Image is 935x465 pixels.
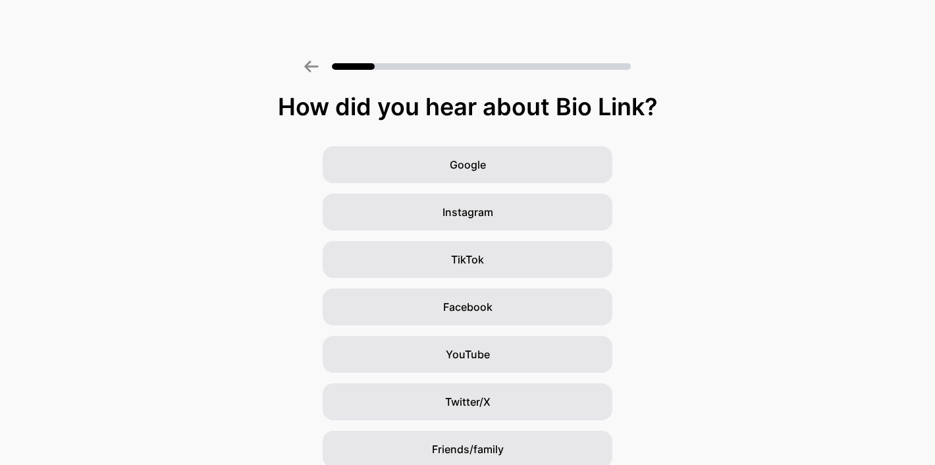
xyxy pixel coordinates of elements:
span: Google [450,157,486,173]
div: How did you hear about Bio Link? [7,94,928,120]
span: YouTube [446,346,490,362]
span: Friends/family [432,441,504,457]
span: Facebook [443,299,493,315]
span: Twitter/X [445,394,491,410]
span: Instagram [442,204,493,220]
span: TikTok [451,252,484,267]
